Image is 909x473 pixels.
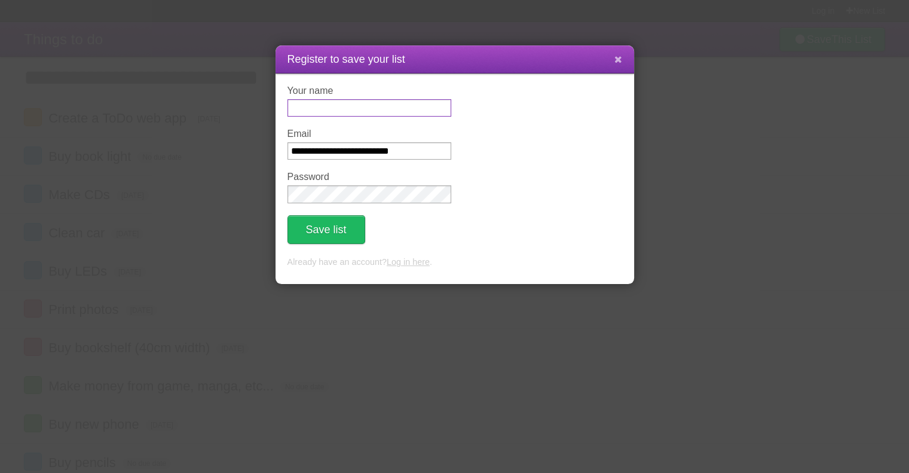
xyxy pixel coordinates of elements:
[287,86,451,96] label: Your name
[387,257,430,267] a: Log in here
[287,256,622,269] p: Already have an account? .
[287,172,451,182] label: Password
[287,215,365,244] button: Save list
[287,51,622,68] h1: Register to save your list
[287,129,451,139] label: Email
